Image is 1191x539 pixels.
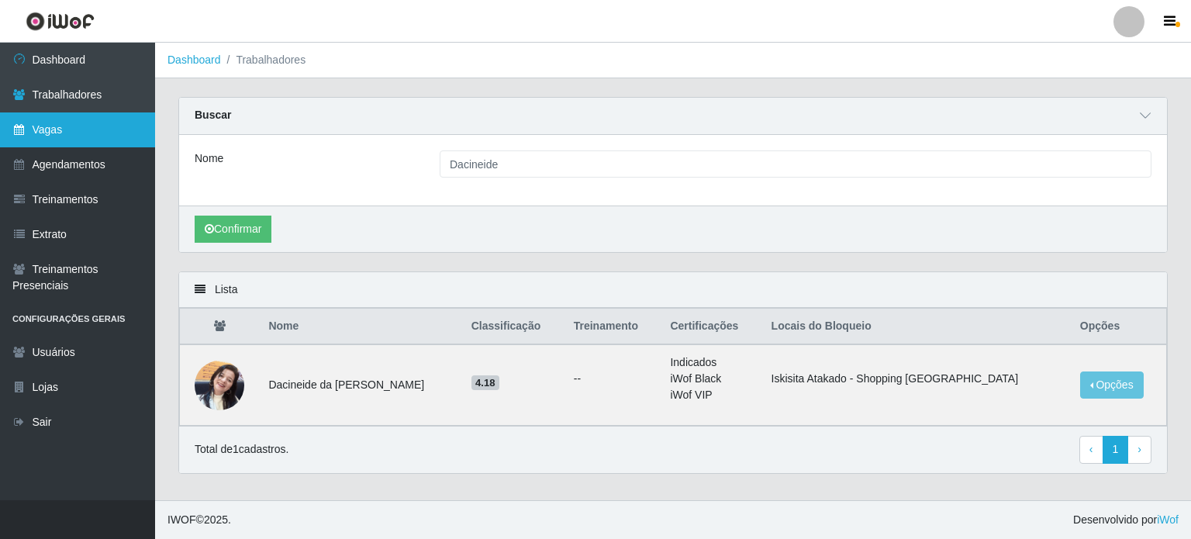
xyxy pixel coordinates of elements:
th: Classificação [462,309,564,345]
label: Nome [195,150,223,167]
p: Total de 1 cadastros. [195,441,288,458]
a: Next [1127,436,1151,464]
li: iWof Black [670,371,752,387]
li: Indicados [670,354,752,371]
button: Opções [1080,371,1144,399]
ul: -- [574,371,652,387]
nav: pagination [1079,436,1151,464]
span: ‹ [1089,443,1093,455]
th: Treinamento [564,309,661,345]
th: Nome [259,309,461,345]
strong: Buscar [195,109,231,121]
span: 4.18 [471,375,499,391]
span: IWOF [167,513,196,526]
span: © 2025 . [167,512,231,528]
img: 1752513386175.jpeg [195,352,244,418]
td: Dacineide da [PERSON_NAME] [259,344,461,426]
a: Dashboard [167,54,221,66]
th: Opções [1071,309,1167,345]
th: Certificações [661,309,761,345]
span: Desenvolvido por [1073,512,1179,528]
nav: breadcrumb [155,43,1191,78]
span: › [1137,443,1141,455]
img: CoreUI Logo [26,12,95,31]
li: iWof VIP [670,387,752,403]
th: Locais do Bloqueio [762,309,1071,345]
li: Trabalhadores [221,52,306,68]
li: Iskisita Atakado - Shopping [GEOGRAPHIC_DATA] [772,371,1062,387]
input: Digite o Nome... [440,150,1151,178]
a: Previous [1079,436,1103,464]
a: 1 [1103,436,1129,464]
div: Lista [179,272,1167,308]
a: iWof [1157,513,1179,526]
button: Confirmar [195,216,271,243]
